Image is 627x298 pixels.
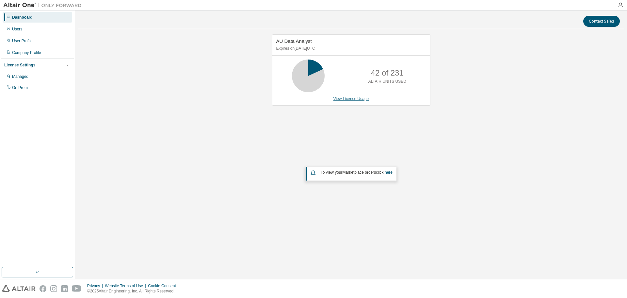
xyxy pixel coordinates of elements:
div: License Settings [4,62,35,68]
div: Users [12,26,22,32]
p: Expires on [DATE] UTC [276,46,425,51]
img: Altair One [3,2,85,9]
div: User Profile [12,38,33,44]
a: here [385,170,393,175]
img: linkedin.svg [61,285,68,292]
div: Managed [12,74,28,79]
a: View License Usage [333,96,369,101]
span: AU Data Analyst [276,38,312,44]
img: instagram.svg [50,285,57,292]
div: Website Terms of Use [105,283,148,289]
img: facebook.svg [40,285,46,292]
em: Marketplace orders [343,170,376,175]
button: Contact Sales [583,16,620,27]
div: Dashboard [12,15,33,20]
div: On Prem [12,85,28,90]
p: ALTAIR UNITS USED [368,79,406,84]
div: Cookie Consent [148,283,180,289]
p: © 2025 Altair Engineering, Inc. All Rights Reserved. [87,289,180,294]
img: altair_logo.svg [2,285,36,292]
div: Privacy [87,283,105,289]
img: youtube.svg [72,285,81,292]
div: Company Profile [12,50,41,55]
span: To view your click [321,170,393,175]
p: 42 of 231 [371,67,404,79]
